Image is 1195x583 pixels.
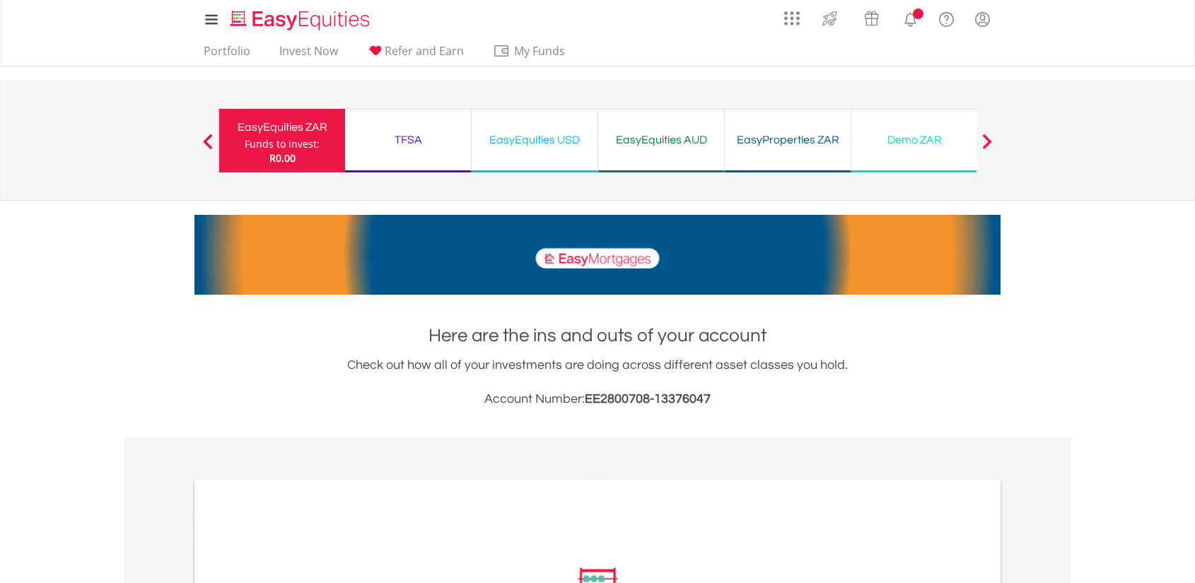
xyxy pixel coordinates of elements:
div: TFSA [354,130,462,150]
h1: Here are the ins and outs of your account [194,323,1001,348]
a: FAQ's and Support [928,4,964,32]
img: EasyMortage Promotion Banner [194,215,1001,295]
button: Previous [194,141,222,155]
h3: Account Number: [194,389,1001,409]
a: Home page [225,4,375,32]
span: Refer and Earn [385,43,464,59]
img: grid-menu-icon.svg [784,11,800,26]
button: Next [973,141,1001,155]
div: Check out how all of your investments are doing across different asset classes you hold. [194,355,1001,409]
div: EasyEquities USD [480,130,589,150]
span: EE2800708-13376047 [585,392,711,406]
a: Vouchers [851,4,892,30]
a: My Profile [964,4,1001,35]
img: EasyEquities_Logo.png [228,8,375,32]
img: vouchers-v2.svg [860,7,883,30]
div: EasyEquities ZAR [228,117,337,137]
a: Refer and Earn [361,44,470,66]
a: Invest Now [274,44,344,66]
div: Funds to invest: [245,137,320,151]
span: R0.00 [269,151,296,165]
div: EasyEquities AUD [607,130,716,150]
a: AppsGrid [775,4,809,26]
div: EasyProperties ZAR [733,130,842,150]
a: Portfolio [198,44,256,66]
span: My Funds [493,42,585,60]
img: thrive-v2.svg [818,7,841,30]
a: Notifications [892,4,928,32]
div: Demo ZAR [860,130,969,150]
